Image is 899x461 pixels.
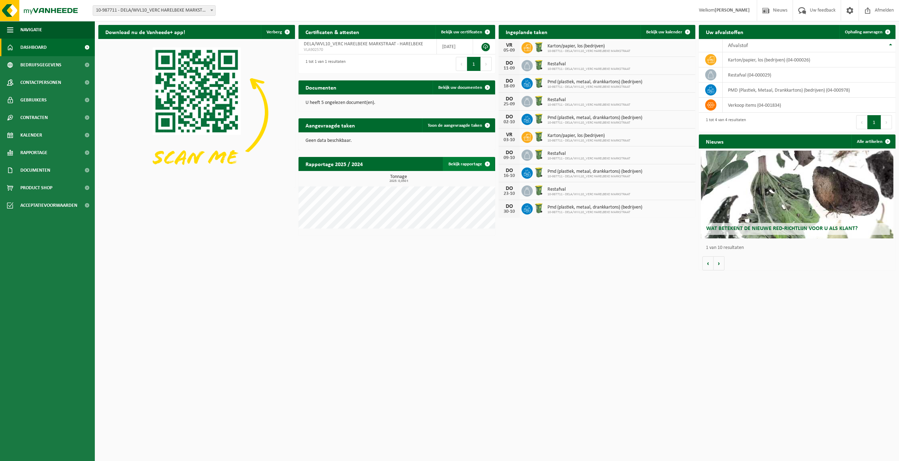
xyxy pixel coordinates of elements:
span: Restafval [547,151,630,157]
img: Download de VHEPlus App [98,39,295,186]
h2: Aangevraagde taken [298,118,362,132]
span: VLA902570 [304,47,431,53]
span: 10-987711 - DELA/WVL10_VERC HARELBEKE MARKSTRAAT [547,85,642,89]
div: DO [502,150,516,156]
div: 25-09 [502,102,516,107]
button: Previous [456,57,467,71]
span: Restafval [547,97,630,103]
span: Afvalstof [728,43,748,48]
img: WB-0240-HPE-GN-50 [533,77,545,89]
span: Rapportage [20,144,47,162]
div: 18-09 [502,84,516,89]
span: Karton/papier, los (bedrijven) [547,44,630,49]
div: 09-10 [502,156,516,160]
span: Wat betekent de nieuwe RED-richtlijn voor u als klant? [706,226,858,231]
span: 10-987711 - DELA/WVL10_VERC HARELBEKE MARKSTRAAT [547,210,642,215]
p: U heeft 5 ongelezen document(en). [306,100,488,105]
p: Geen data beschikbaar. [306,138,488,143]
span: Navigatie [20,21,42,39]
span: Contracten [20,109,48,126]
span: 2025: 0,050 t [302,179,495,183]
td: karton/papier, los (bedrijven) (04-000026) [723,52,895,67]
button: Volgende [714,256,724,270]
span: Karton/papier, los (bedrijven) [547,133,630,139]
img: WB-0240-HPE-GN-50 [533,113,545,125]
button: 1 [467,57,481,71]
span: Product Shop [20,179,52,197]
span: Bekijk uw certificaten [441,30,482,34]
button: Verberg [261,25,294,39]
button: Vorige [702,256,714,270]
h2: Nieuws [699,134,730,148]
div: 03-10 [502,138,516,143]
td: verkoop items (04-001834) [723,98,895,113]
span: 10-987711 - DELA/WVL10_VERC HARELBEKE MARKSTRAAT - HARELBEKE [93,6,215,15]
a: Toon de aangevraagde taken [422,118,494,132]
span: Bekijk uw kalender [646,30,682,34]
span: 10-987711 - DELA/WVL10_VERC HARELBEKE MARKSTRAAT [547,157,630,161]
h2: Rapportage 2025 / 2024 [298,157,370,171]
span: Dashboard [20,39,47,56]
button: 1 [867,115,881,129]
span: 10-987711 - DELA/WVL10_VERC HARELBEKE MARKSTRAAT [547,67,630,71]
span: Documenten [20,162,50,179]
img: WB-0240-HPE-GN-50 [533,41,545,53]
span: Pmd (plastiek, metaal, drankkartons) (bedrijven) [547,205,642,210]
div: DO [502,96,516,102]
a: Bekijk uw kalender [641,25,695,39]
button: Next [881,115,892,129]
a: Bekijk uw documenten [433,80,494,94]
div: DO [502,168,516,173]
img: WB-0240-HPE-GN-50 [533,166,545,178]
div: 05-09 [502,48,516,53]
a: Bekijk rapportage [443,157,494,171]
span: Toon de aangevraagde taken [428,123,482,128]
div: DO [502,204,516,209]
strong: [PERSON_NAME] [715,8,750,13]
button: Next [481,57,492,71]
div: DO [502,186,516,191]
div: DO [502,78,516,84]
button: Previous [856,115,867,129]
div: 23-10 [502,191,516,196]
div: 1 tot 1 van 1 resultaten [302,56,346,72]
p: 1 van 10 resultaten [706,245,892,250]
td: PMD (Plastiek, Metaal, Drankkartons) (bedrijven) (04-000978) [723,83,895,98]
span: Verberg [267,30,282,34]
span: Bekijk uw documenten [438,85,482,90]
h2: Ingeplande taken [499,25,555,39]
h3: Tonnage [302,174,495,183]
span: Contactpersonen [20,74,61,91]
span: 10-987711 - DELA/WVL10_VERC HARELBEKE MARKSTRAAT [547,174,642,179]
img: WB-0240-HPE-GN-50 [533,184,545,196]
td: [DATE] [437,39,473,54]
img: WB-0240-HPE-GN-50 [533,95,545,107]
div: VR [502,42,516,48]
img: WB-0240-HPE-GN-50 [533,131,545,143]
a: Wat betekent de nieuwe RED-richtlijn voor u als klant? [701,151,894,238]
div: DO [502,60,516,66]
div: 16-10 [502,173,516,178]
a: Alle artikelen [851,134,895,149]
span: 10-987711 - DELA/WVL10_VERC HARELBEKE MARKSTRAAT [547,192,630,197]
div: VR [502,132,516,138]
div: 02-10 [502,120,516,125]
span: Acceptatievoorwaarden [20,197,77,214]
a: Bekijk uw certificaten [435,25,494,39]
span: Kalender [20,126,42,144]
span: Restafval [547,187,630,192]
span: 10-987711 - DELA/WVL10_VERC HARELBEKE MARKSTRAAT [547,121,642,125]
td: restafval (04-000029) [723,67,895,83]
span: Gebruikers [20,91,47,109]
span: Pmd (plastiek, metaal, drankkartons) (bedrijven) [547,169,642,174]
span: Bedrijfsgegevens [20,56,61,74]
h2: Certificaten & attesten [298,25,366,39]
span: 10-987711 - DELA/WVL10_VERC HARELBEKE MARKSTRAAT [547,103,630,107]
span: Restafval [547,61,630,67]
h2: Uw afvalstoffen [699,25,750,39]
span: 10-987711 - DELA/WVL10_VERC HARELBEKE MARKSTRAAT - HARELBEKE [93,5,216,16]
span: Ophaling aanvragen [845,30,882,34]
span: Pmd (plastiek, metaal, drankkartons) (bedrijven) [547,79,642,85]
img: WB-0240-HPE-GN-50 [533,202,545,214]
h2: Download nu de Vanheede+ app! [98,25,192,39]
